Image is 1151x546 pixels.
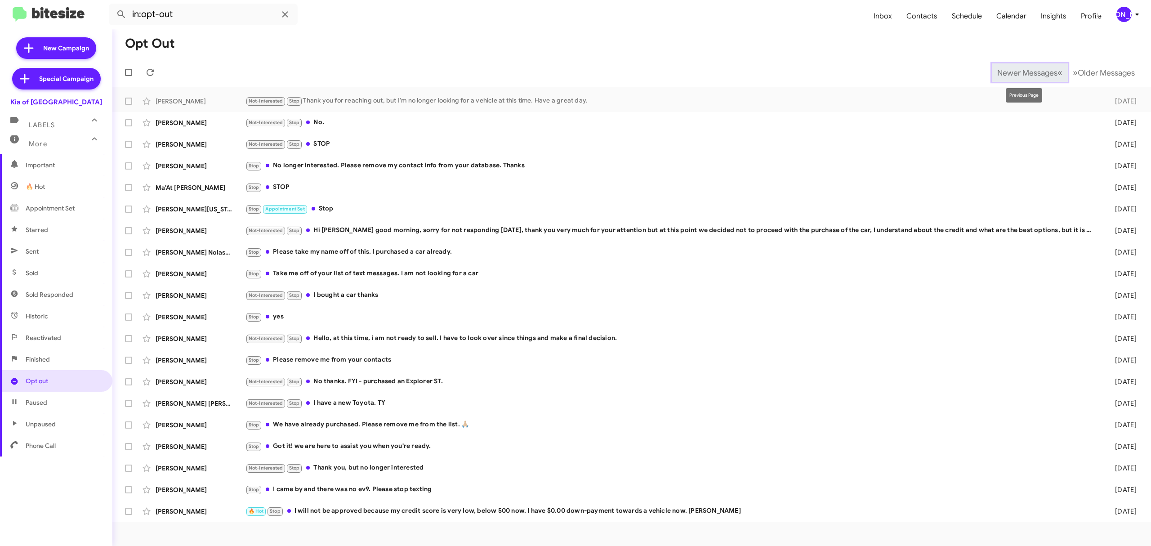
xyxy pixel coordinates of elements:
div: [DATE] [1098,248,1144,257]
div: No longer interested. Please remove my contact info from your database. Thanks [245,161,1098,171]
span: Older Messages [1078,68,1135,78]
button: [PERSON_NAME] [1109,7,1141,22]
div: I have a new Toyota. TY [245,398,1098,408]
div: [PERSON_NAME] [156,507,245,516]
span: Reactivated [26,333,61,342]
span: Not-Interested [249,292,283,298]
div: STOP [245,139,1098,149]
a: New Campaign [16,37,96,59]
div: [DATE] [1098,464,1144,473]
div: I will not be approved because my credit score is very low, below 500 now. I have $0.00 down-paym... [245,506,1098,516]
span: Stop [249,249,259,255]
span: Stop [289,336,300,341]
span: Stop [289,465,300,471]
div: [PERSON_NAME] [156,269,245,278]
span: Stop [289,292,300,298]
div: No thanks. FYI - purchased an Explorer ST. [245,376,1098,387]
div: [PERSON_NAME] [156,442,245,451]
span: Stop [249,487,259,492]
div: [PERSON_NAME] [156,485,245,494]
div: [DATE] [1098,377,1144,386]
div: Please remove me from your contacts [245,355,1098,365]
div: [DATE] [1098,399,1144,408]
div: I bought a car thanks [245,290,1098,300]
div: [DATE] [1098,356,1144,365]
button: Next [1067,63,1140,82]
span: Not-Interested [249,141,283,147]
a: Inbox [866,3,899,29]
a: Contacts [899,3,945,29]
div: [DATE] [1098,485,1144,494]
div: yes [245,312,1098,322]
span: Not-Interested [249,120,283,125]
input: Search [109,4,298,25]
span: Stop [289,379,300,385]
div: [DATE] [1098,507,1144,516]
span: Stop [289,141,300,147]
span: Sent [26,247,39,256]
div: [DATE] [1098,226,1144,235]
span: Stop [289,98,300,104]
div: [PERSON_NAME] [1116,7,1132,22]
div: [DATE] [1098,161,1144,170]
span: Stop [249,206,259,212]
span: « [1057,67,1062,78]
div: [PERSON_NAME] [156,118,245,127]
div: Got it! we are here to assist you when you're ready. [245,441,1098,452]
span: Stop [249,184,259,190]
span: Calendar [989,3,1034,29]
div: [DATE] [1098,269,1144,278]
div: [PERSON_NAME] [156,334,245,343]
span: Insights [1034,3,1074,29]
span: Finished [26,355,50,364]
span: Historic [26,312,48,321]
span: Stop [249,271,259,277]
div: [PERSON_NAME][US_STATE] [156,205,245,214]
span: Phone Call [26,441,56,450]
div: [PERSON_NAME] [156,140,245,149]
span: Unpaused [26,420,56,429]
div: [PERSON_NAME] [156,226,245,235]
span: More [29,140,47,148]
span: Stop [249,314,259,320]
div: Kia of [GEOGRAPHIC_DATA] [10,98,102,107]
div: [PERSON_NAME] [156,377,245,386]
span: Stop [289,120,300,125]
div: [DATE] [1098,205,1144,214]
span: Appointment Set [26,204,75,213]
div: Hi [PERSON_NAME] good morning, sorry for not responding [DATE], thank you very much for your atte... [245,225,1098,236]
span: Special Campaign [39,74,94,83]
span: Starred [26,225,48,234]
span: Sold Responded [26,290,73,299]
div: Ma'At [PERSON_NAME] [156,183,245,192]
a: Profile [1074,3,1109,29]
div: [PERSON_NAME] [156,161,245,170]
div: We have already purchased. Please remove me from the list. 🙏🏼 [245,420,1098,430]
div: [DATE] [1098,442,1144,451]
span: Not-Interested [249,228,283,233]
div: [PERSON_NAME] [156,356,245,365]
span: New Campaign [43,44,89,53]
span: Appointment Set [265,206,305,212]
div: Hello, at this time, i am not ready to sell. I have to look over since things and make a final de... [245,333,1098,344]
div: No. [245,117,1098,128]
div: [DATE] [1098,183,1144,192]
div: STOP [245,182,1098,192]
span: Not-Interested [249,379,283,385]
div: [PERSON_NAME] Nolastname112240253 [156,248,245,257]
span: 🔥 Hot [26,182,45,191]
span: Labels [29,121,55,129]
span: Not-Interested [249,400,283,406]
a: Schedule [945,3,989,29]
div: I came by and there was no ev9. Please stop texting [245,484,1098,495]
span: Stop [289,400,300,406]
button: Previous [992,63,1068,82]
span: » [1073,67,1078,78]
span: Stop [249,163,259,169]
span: Stop [249,422,259,428]
div: [PERSON_NAME] [156,291,245,300]
div: [PERSON_NAME] [156,421,245,430]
